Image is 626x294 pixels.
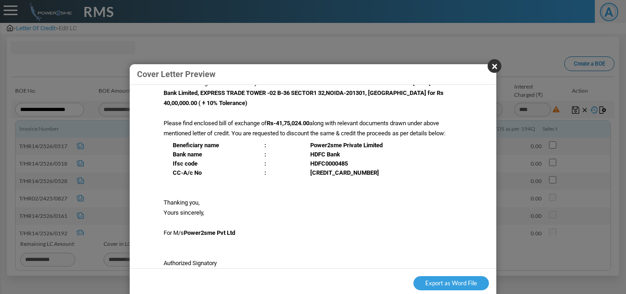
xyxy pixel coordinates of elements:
[164,178,461,268] td: Thanking you, Yours sincerely, For M/s Authorized Signatory
[164,141,255,150] td: Beneficiary name
[255,159,461,168] td: HDFC0000485
[267,120,309,127] b: Rs-41,75,024.00
[413,276,489,291] button: Export as Word File
[264,141,310,150] span: :
[264,150,310,159] span: :
[255,141,461,150] td: Power2sme Private Limited
[184,229,235,236] b: Power2sme Pvt Ltd
[164,168,255,178] td: CC-A/c No
[137,69,313,79] h4: Cover Letter Preview
[264,159,310,168] span: :
[255,150,461,159] td: HDFC Bank
[488,59,501,73] button: ×
[164,150,255,159] td: Bank name
[255,168,461,178] td: [CREDIT_CARD_NUMBER]
[264,168,310,178] span: :
[164,79,454,106] b: No- 088LC03252520002 Dated.[DATE] of HDFC Bank Limited, EXPRESS TRADE TOWER -02 B-36 SECTOR1 32,N...
[164,159,255,168] td: Ifsc code
[164,78,461,139] p: Sub: Discounting of documents duly drawn under Letter Of Credit Please find enclosed bill of exch...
